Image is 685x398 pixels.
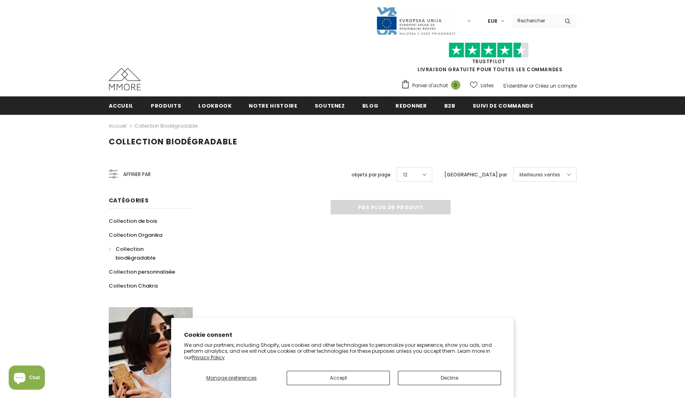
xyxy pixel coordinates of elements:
[481,82,494,90] span: Listes
[184,331,501,339] h2: Cookie consent
[395,96,427,114] a: Redonner
[109,282,158,290] span: Collection Chakra
[116,245,156,262] span: Collection biodégradable
[192,354,225,361] a: Privacy Policy
[206,374,257,381] span: Manage preferences
[109,96,134,114] a: Accueil
[449,42,529,58] img: Faites confiance aux étoiles pilotes
[249,102,297,110] span: Notre histoire
[473,102,533,110] span: Suivi de commande
[362,102,379,110] span: Blog
[315,102,345,110] span: soutenez
[109,228,162,242] a: Collection Organika
[198,102,232,110] span: Lookbook
[198,96,232,114] a: Lookbook
[401,46,577,73] span: LIVRAISON GRATUITE POUR TOUTES LES COMMANDES
[362,96,379,114] a: Blog
[444,96,455,114] a: B2B
[451,80,460,90] span: 0
[472,58,505,65] a: TrustPilot
[109,196,149,204] span: Catégories
[513,15,559,26] input: Search Site
[151,96,181,114] a: Produits
[109,231,162,239] span: Collection Organika
[109,268,175,276] span: Collection personnalisée
[315,96,345,114] a: soutenez
[470,78,494,92] a: Listes
[376,17,456,24] a: Javni Razpis
[151,102,181,110] span: Produits
[376,6,456,36] img: Javni Razpis
[184,371,279,385] button: Manage preferences
[109,217,157,225] span: Collection de bois
[412,82,448,90] span: Panier d'achat
[529,82,534,89] span: or
[109,242,184,265] a: Collection biodégradable
[401,80,464,92] a: Panier d'achat 0
[395,102,427,110] span: Redonner
[109,265,175,279] a: Collection personnalisée
[444,171,507,179] label: [GEOGRAPHIC_DATA] par
[109,121,127,131] a: Accueil
[403,171,407,179] span: 12
[109,136,237,147] span: Collection biodégradable
[134,122,198,129] a: Collection biodégradable
[287,371,390,385] button: Accept
[488,17,497,25] span: EUR
[249,96,297,114] a: Notre histoire
[109,214,157,228] a: Collection de bois
[351,171,391,179] label: objets par page
[519,171,560,179] span: Meilleures ventes
[444,102,455,110] span: B2B
[109,102,134,110] span: Accueil
[6,366,47,392] inbox-online-store-chat: Shopify online store chat
[535,82,577,89] a: Créez un compte
[109,279,158,293] a: Collection Chakra
[184,342,501,361] p: We and our partners, including Shopify, use cookies and other technologies to personalize your ex...
[123,170,151,179] span: Affiner par
[398,371,501,385] button: Decline
[473,96,533,114] a: Suivi de commande
[109,68,141,90] img: Cas MMORE
[503,82,528,89] a: S'identifier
